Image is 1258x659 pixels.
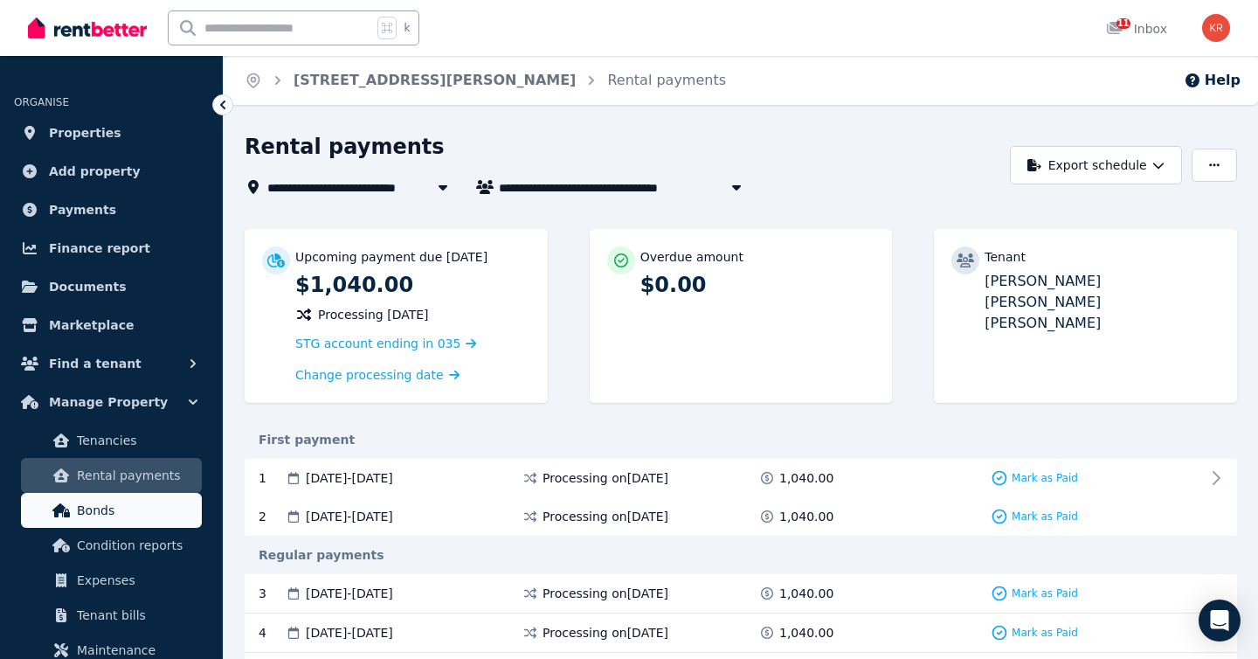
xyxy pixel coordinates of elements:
p: Overdue amount [640,248,743,266]
span: [DATE] - [DATE] [306,624,393,642]
span: Processing on [DATE] [543,469,668,487]
a: Documents [14,269,209,304]
a: Tenancies [21,423,202,458]
a: Tenant bills [21,598,202,633]
button: Help [1184,70,1241,91]
h1: Rental payments [245,133,445,161]
span: 1,040.00 [779,508,833,525]
span: k [404,21,410,35]
span: Marketplace [49,315,134,336]
a: Rental payments [607,72,726,88]
a: Expenses [21,563,202,598]
span: Processing on [DATE] [543,508,668,525]
span: Tenant bills [77,605,195,626]
a: Finance report [14,231,209,266]
span: Condition reports [77,535,195,556]
span: Find a tenant [49,353,142,374]
a: Marketplace [14,308,209,343]
div: Regular payments [245,546,1237,564]
a: Change processing date [295,366,460,384]
span: Expenses [77,570,195,591]
a: Properties [14,115,209,150]
span: Rental payments [77,465,195,486]
span: 1,040.00 [779,624,833,642]
img: Karina Reyes [1202,14,1230,42]
span: Mark as Paid [1012,510,1078,524]
div: Inbox [1106,20,1167,38]
div: 2 [259,508,285,525]
span: Properties [49,122,121,143]
span: Mark as Paid [1012,471,1078,485]
span: ORGANISE [14,96,69,108]
div: 4 [259,624,285,642]
a: Rental payments [21,458,202,493]
span: Documents [49,276,127,297]
span: 11 [1116,18,1130,29]
a: Payments [14,192,209,227]
p: $0.00 [640,271,875,299]
p: $1,040.00 [295,271,530,299]
button: Find a tenant [14,346,209,381]
span: Mark as Paid [1012,586,1078,600]
span: [DATE] - [DATE] [306,508,393,525]
span: Bonds [77,500,195,521]
p: [PERSON_NAME] [PERSON_NAME] [PERSON_NAME] [985,271,1220,334]
span: Tenancies [77,430,195,451]
div: Open Intercom Messenger [1199,600,1241,642]
img: RentBetter [28,15,147,41]
span: 1,040.00 [779,469,833,487]
button: Manage Property [14,385,209,420]
span: 1,040.00 [779,585,833,602]
a: Bonds [21,493,202,528]
a: Condition reports [21,528,202,563]
span: Processing on [DATE] [543,585,668,602]
span: STG account ending in 035 [295,336,460,350]
a: Add property [14,154,209,189]
span: Change processing date [295,366,444,384]
span: [DATE] - [DATE] [306,469,393,487]
div: First payment [245,431,1237,448]
span: Finance report [49,238,150,259]
span: Payments [49,199,116,220]
span: Manage Property [49,392,168,413]
p: Upcoming payment due [DATE] [295,248,487,266]
a: [STREET_ADDRESS][PERSON_NAME] [294,72,576,88]
div: 1 [259,469,285,487]
p: Tenant [985,248,1026,266]
span: Add property [49,161,141,182]
button: Export schedule [1010,146,1182,184]
nav: Breadcrumb [224,56,747,105]
div: 3 [259,585,285,602]
span: [DATE] - [DATE] [306,585,393,602]
span: Mark as Paid [1012,626,1078,640]
span: Processing on [DATE] [543,624,668,642]
span: Processing [DATE] [318,306,429,323]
